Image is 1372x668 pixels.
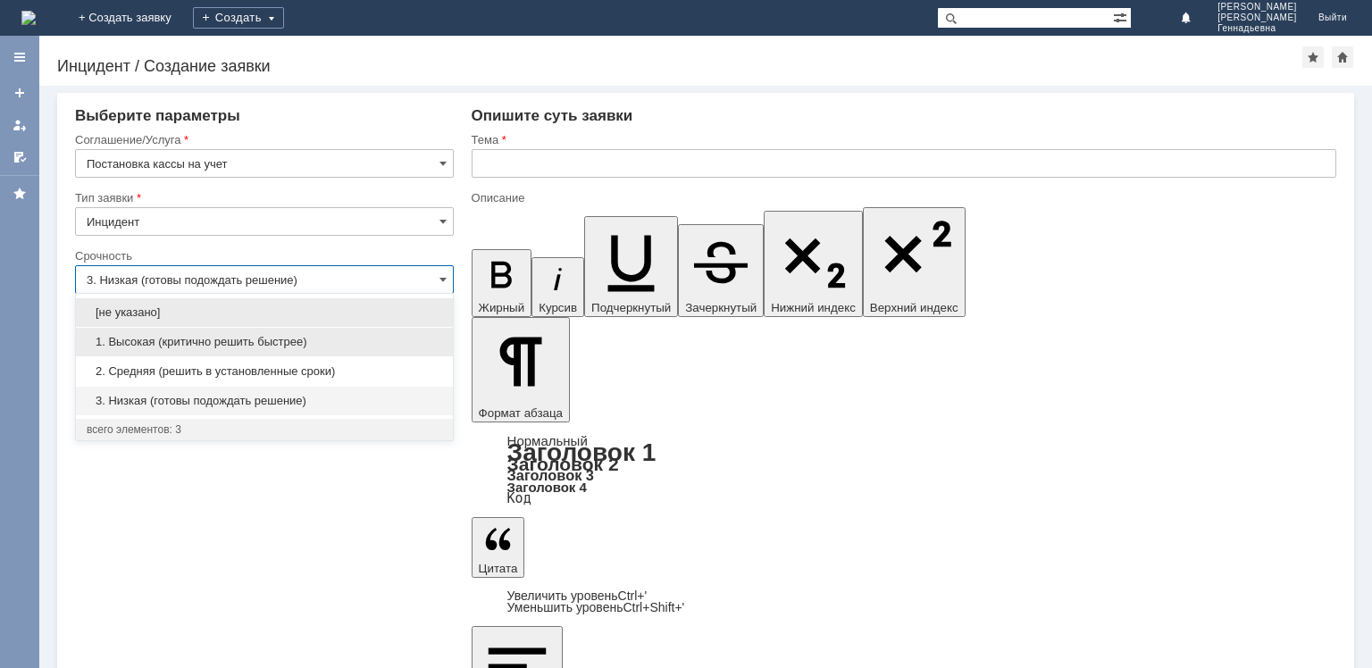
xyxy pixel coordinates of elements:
div: Формат абзаца [472,435,1336,505]
span: 1. Высокая (критично решить быстрее) [87,335,442,349]
a: Создать заявку [5,79,34,107]
button: Зачеркнутый [678,224,764,317]
a: Decrease [507,600,685,614]
div: Добавить в избранное [1302,46,1324,68]
span: Жирный [479,301,525,314]
span: Геннадьевна [1217,23,1297,34]
span: Курсив [539,301,577,314]
button: Нижний индекс [764,211,863,317]
a: Increase [507,589,648,603]
div: Тип заявки [75,192,450,204]
button: Верхний индекс [863,207,966,317]
div: Срочность [75,250,450,262]
span: [PERSON_NAME] [1217,13,1297,23]
span: Ctrl+' [618,589,648,603]
div: Инцидент / Создание заявки [57,57,1302,75]
button: Подчеркнутый [584,216,678,317]
span: Опишите суть заявки [472,107,633,124]
button: Формат абзаца [472,317,570,422]
button: Курсив [531,257,584,317]
a: Заголовок 4 [507,480,587,495]
button: Жирный [472,249,532,317]
button: Цитата [472,517,525,578]
div: Описание [472,192,1333,204]
span: 2. Средняя (решить в установленные сроки) [87,364,442,379]
span: Расширенный поиск [1113,8,1131,25]
span: Выберите параметры [75,107,240,124]
span: [не указано] [87,305,442,320]
a: Заголовок 3 [507,467,594,483]
a: Мои согласования [5,143,34,171]
img: logo [21,11,36,25]
span: Верхний индекс [870,301,958,314]
div: Сделать домашней страницей [1332,46,1353,68]
span: 3. Низкая (готовы подождать решение) [87,394,442,408]
div: всего элементов: 3 [87,422,442,437]
span: [PERSON_NAME] [1217,2,1297,13]
a: Перейти на домашнюю страницу [21,11,36,25]
span: Ctrl+Shift+' [623,600,684,614]
div: Создать [193,7,284,29]
div: Цитата [472,590,1336,614]
span: Цитата [479,562,518,575]
a: Нормальный [507,433,588,448]
a: Заголовок 1 [507,438,657,466]
a: Код [507,490,531,506]
div: Соглашение/Услуга [75,134,450,146]
span: Подчеркнутый [591,301,671,314]
div: Тема [472,134,1333,146]
a: Заголовок 2 [507,454,619,474]
a: Мои заявки [5,111,34,139]
span: Зачеркнутый [685,301,757,314]
span: Формат абзаца [479,406,563,420]
span: Нижний индекс [771,301,856,314]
